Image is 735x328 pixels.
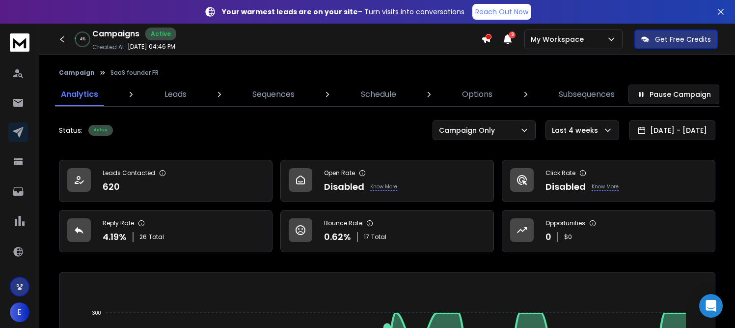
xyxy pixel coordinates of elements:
[462,89,492,100] p: Options
[139,233,147,241] span: 26
[564,233,572,241] p: $ 0
[629,120,715,140] button: [DATE] - [DATE]
[92,310,101,316] tspan: 300
[59,125,82,135] p: Status:
[531,34,588,44] p: My Workspace
[59,160,272,202] a: Leads Contacted620
[502,210,715,252] a: Opportunities0$0
[472,4,531,20] a: Reach Out Now
[164,89,187,100] p: Leads
[59,69,95,77] button: Campaign
[355,83,402,106] a: Schedule
[592,183,619,191] p: Know More
[361,89,396,100] p: Schedule
[439,125,499,135] p: Campaign Only
[103,219,134,227] p: Reply Rate
[222,7,464,17] p: – Turn visits into conversations
[88,125,113,136] div: Active
[552,125,602,135] p: Last 4 weeks
[92,28,139,40] h1: Campaigns
[59,210,272,252] a: Reply Rate4.19%26Total
[456,83,498,106] a: Options
[103,180,120,194] p: 620
[110,69,159,77] p: SaaS founder FR
[280,160,494,202] a: Open RateDisabledKnow More
[10,302,29,322] button: E
[103,230,127,244] p: 4.19 %
[252,89,295,100] p: Sequences
[80,36,85,42] p: 4 %
[128,43,175,51] p: [DATE] 04:46 PM
[55,83,104,106] a: Analytics
[370,183,397,191] p: Know More
[149,233,164,241] span: Total
[92,43,126,51] p: Created At:
[699,294,723,318] div: Open Intercom Messenger
[545,169,575,177] p: Click Rate
[159,83,192,106] a: Leads
[545,180,586,194] p: Disabled
[364,233,369,241] span: 17
[324,219,362,227] p: Bounce Rate
[509,31,516,38] span: 9
[222,7,358,17] strong: Your warmest leads are on your site
[145,28,176,40] div: Active
[475,7,528,17] p: Reach Out Now
[502,160,715,202] a: Click RateDisabledKnow More
[628,85,719,104] button: Pause Campaign
[553,83,621,106] a: Subsequences
[324,169,355,177] p: Open Rate
[61,89,98,100] p: Analytics
[324,180,364,194] p: Disabled
[103,169,155,177] p: Leads Contacted
[10,33,29,52] img: logo
[246,83,300,106] a: Sequences
[545,219,585,227] p: Opportunities
[559,89,615,100] p: Subsequences
[655,34,711,44] p: Get Free Credits
[280,210,494,252] a: Bounce Rate0.62%17Total
[371,233,386,241] span: Total
[634,30,718,49] button: Get Free Credits
[324,230,351,244] p: 0.62 %
[545,230,551,244] p: 0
